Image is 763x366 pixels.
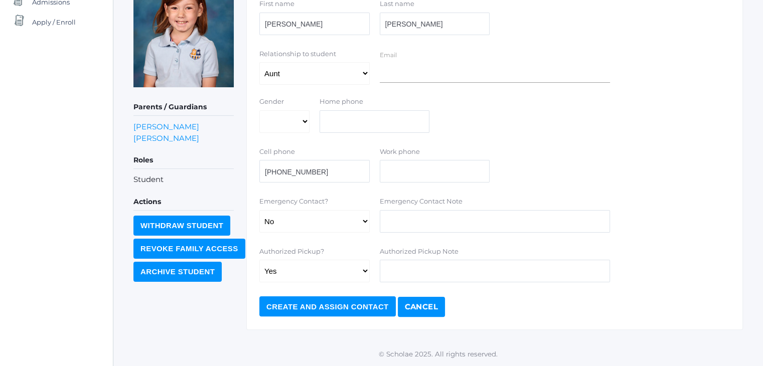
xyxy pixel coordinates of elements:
label: Emergency Contact? [259,197,328,207]
label: Authorized Pickup? [259,247,324,257]
label: Emergency Contact Note [380,197,463,207]
label: Email [380,51,397,59]
input: Withdraw Student [133,216,230,236]
label: Work phone [380,147,490,157]
label: Home phone [320,97,430,107]
p: © Scholae 2025. All rights reserved. [113,349,763,359]
label: Relationship to student [259,49,336,59]
span: Apply / Enroll [32,12,76,32]
label: Authorized Pickup Note [380,247,459,257]
input: Create and Assign Contact [259,296,396,316]
label: Gender [259,97,284,107]
a: [PERSON_NAME] [133,132,199,144]
input: Archive Student [133,262,222,282]
li: Student [133,174,234,186]
input: Revoke Family Access [133,239,245,259]
h5: Actions [133,194,234,211]
h5: Parents / Guardians [133,99,234,116]
label: Cell phone [259,147,370,157]
h5: Roles [133,152,234,169]
a: Cancel [398,297,445,317]
a: [PERSON_NAME] [133,121,199,132]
